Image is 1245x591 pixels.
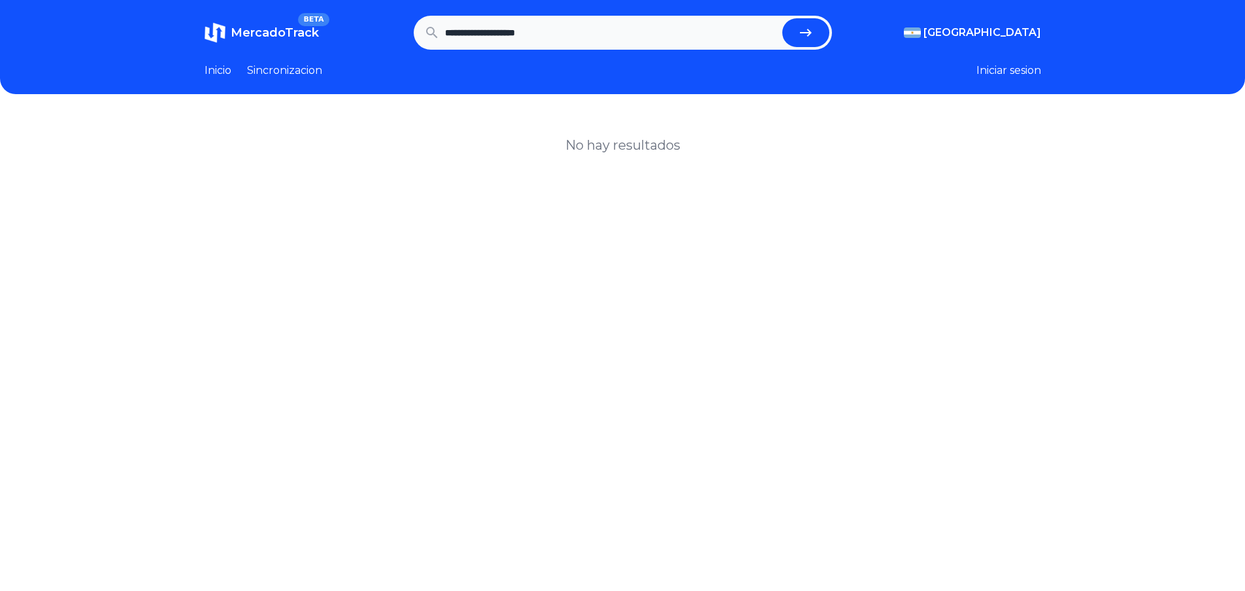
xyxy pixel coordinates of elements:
a: MercadoTrackBETA [205,22,319,43]
button: [GEOGRAPHIC_DATA] [904,25,1041,41]
h1: No hay resultados [565,136,680,154]
img: MercadoTrack [205,22,225,43]
span: [GEOGRAPHIC_DATA] [923,25,1041,41]
button: Iniciar sesion [976,63,1041,78]
a: Inicio [205,63,231,78]
img: Argentina [904,27,921,38]
span: BETA [298,13,329,26]
span: MercadoTrack [231,25,319,40]
a: Sincronizacion [247,63,322,78]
